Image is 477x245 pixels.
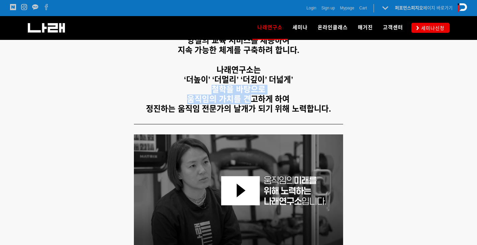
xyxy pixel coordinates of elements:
[178,46,299,55] strong: 지속 가능한 체계를 구축하려 합니다.
[358,24,373,30] span: 매거진
[288,16,313,40] a: 세미나
[187,36,290,45] strong: 양질의 교육 서비스를 제공하여
[411,23,450,33] a: 세미나신청
[340,5,354,11] a: Mypage
[318,24,348,30] span: 온라인클래스
[307,5,316,11] a: Login
[187,95,290,104] strong: 움직임의 가치를 견고하게 하여
[184,75,293,84] strong: ‘더높이’ ‘더멀리’ ‘더깊이’ 더넓게’
[321,5,335,11] a: Sign up
[217,65,261,74] strong: 나래연구소는
[252,16,288,40] a: 나래연구소
[313,16,353,40] a: 온라인클래스
[419,25,445,32] span: 세미나신청
[378,16,408,40] a: 고객센터
[257,22,283,33] span: 나래연구소
[359,5,367,11] a: Cart
[395,5,453,10] a: 퍼포먼스피지오페이지 바로가기
[383,24,403,30] span: 고객센터
[353,16,378,40] a: 매거진
[293,24,308,30] span: 세미나
[395,5,423,10] strong: 퍼포먼스피지오
[146,104,331,113] strong: 정진하는 움직임 전문가의 날개가 되기 위해 노력합니다.
[212,85,265,94] strong: 철학을 바탕으로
